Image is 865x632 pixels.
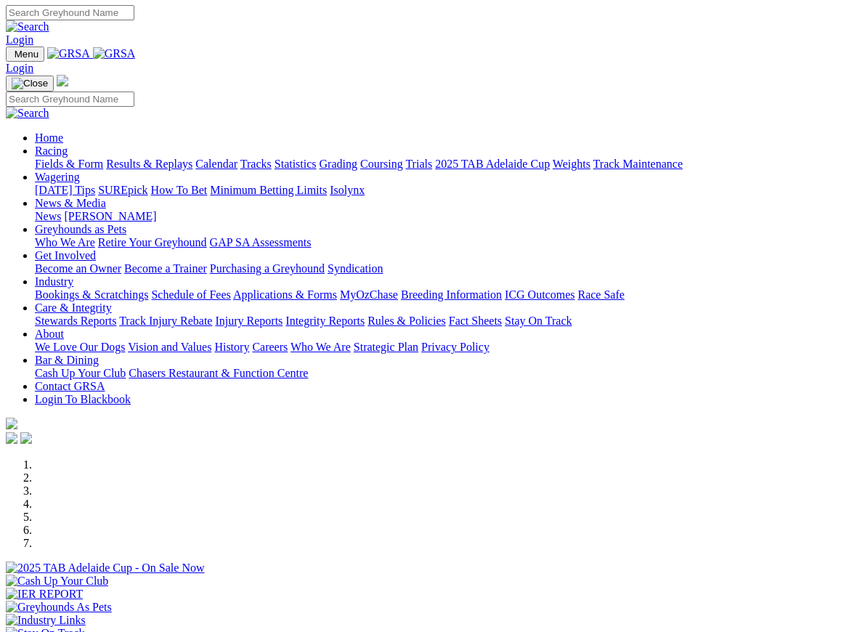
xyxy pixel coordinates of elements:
[124,262,207,275] a: Become a Trainer
[6,432,17,444] img: facebook.svg
[328,262,383,275] a: Syndication
[35,131,63,144] a: Home
[35,223,126,235] a: Greyhounds as Pets
[6,5,134,20] input: Search
[215,315,283,327] a: Injury Reports
[12,78,48,89] img: Close
[240,158,272,170] a: Tracks
[35,288,859,301] div: Industry
[449,315,502,327] a: Fact Sheets
[330,184,365,196] a: Isolynx
[577,288,624,301] a: Race Safe
[98,236,207,248] a: Retire Your Greyhound
[119,315,212,327] a: Track Injury Rebate
[98,184,147,196] a: SUREpick
[35,184,95,196] a: [DATE] Tips
[35,301,112,314] a: Care & Integrity
[6,107,49,120] img: Search
[151,184,208,196] a: How To Bet
[35,354,99,366] a: Bar & Dining
[47,47,90,60] img: GRSA
[593,158,683,170] a: Track Maintenance
[6,601,112,614] img: Greyhounds As Pets
[35,184,859,197] div: Wagering
[35,288,148,301] a: Bookings & Scratchings
[129,367,308,379] a: Chasers Restaurant & Function Centre
[405,158,432,170] a: Trials
[6,33,33,46] a: Login
[367,315,446,327] a: Rules & Policies
[35,315,116,327] a: Stewards Reports
[275,158,317,170] a: Statistics
[6,92,134,107] input: Search
[35,275,73,288] a: Industry
[35,197,106,209] a: News & Media
[285,315,365,327] a: Integrity Reports
[210,262,325,275] a: Purchasing a Greyhound
[435,158,550,170] a: 2025 TAB Adelaide Cup
[210,236,312,248] a: GAP SA Assessments
[6,20,49,33] img: Search
[6,46,44,62] button: Toggle navigation
[35,145,68,157] a: Racing
[35,158,859,171] div: Racing
[553,158,590,170] a: Weights
[35,236,859,249] div: Greyhounds as Pets
[57,75,68,86] img: logo-grsa-white.png
[106,158,192,170] a: Results & Replays
[401,288,502,301] a: Breeding Information
[35,158,103,170] a: Fields & Form
[6,575,108,588] img: Cash Up Your Club
[360,158,403,170] a: Coursing
[6,62,33,74] a: Login
[15,49,38,60] span: Menu
[35,262,121,275] a: Become an Owner
[6,76,54,92] button: Toggle navigation
[35,328,64,340] a: About
[35,210,859,223] div: News & Media
[35,262,859,275] div: Get Involved
[35,249,96,262] a: Get Involved
[20,432,32,444] img: twitter.svg
[195,158,237,170] a: Calendar
[6,614,86,627] img: Industry Links
[35,367,126,379] a: Cash Up Your Club
[64,210,156,222] a: [PERSON_NAME]
[35,393,131,405] a: Login To Blackbook
[421,341,490,353] a: Privacy Policy
[93,47,136,60] img: GRSA
[35,315,859,328] div: Care & Integrity
[505,288,574,301] a: ICG Outcomes
[233,288,337,301] a: Applications & Forms
[210,184,327,196] a: Minimum Betting Limits
[151,288,230,301] a: Schedule of Fees
[6,588,83,601] img: IER REPORT
[35,341,859,354] div: About
[214,341,249,353] a: History
[320,158,357,170] a: Grading
[35,341,125,353] a: We Love Our Dogs
[35,210,61,222] a: News
[291,341,351,353] a: Who We Are
[35,236,95,248] a: Who We Are
[35,380,105,392] a: Contact GRSA
[354,341,418,353] a: Strategic Plan
[252,341,288,353] a: Careers
[505,315,572,327] a: Stay On Track
[340,288,398,301] a: MyOzChase
[35,367,859,380] div: Bar & Dining
[6,418,17,429] img: logo-grsa-white.png
[128,341,211,353] a: Vision and Values
[35,171,80,183] a: Wagering
[6,562,205,575] img: 2025 TAB Adelaide Cup - On Sale Now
